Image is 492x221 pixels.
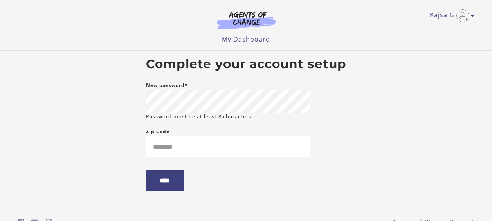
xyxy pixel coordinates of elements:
[146,113,251,120] small: Password must be at least 8 characters
[222,35,270,43] a: My Dashboard
[146,57,346,72] h2: Complete your account setup
[430,9,471,22] a: Toggle menu
[146,81,188,90] label: New password*
[209,11,284,29] img: Agents of Change Logo
[146,127,169,136] label: Zip Code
